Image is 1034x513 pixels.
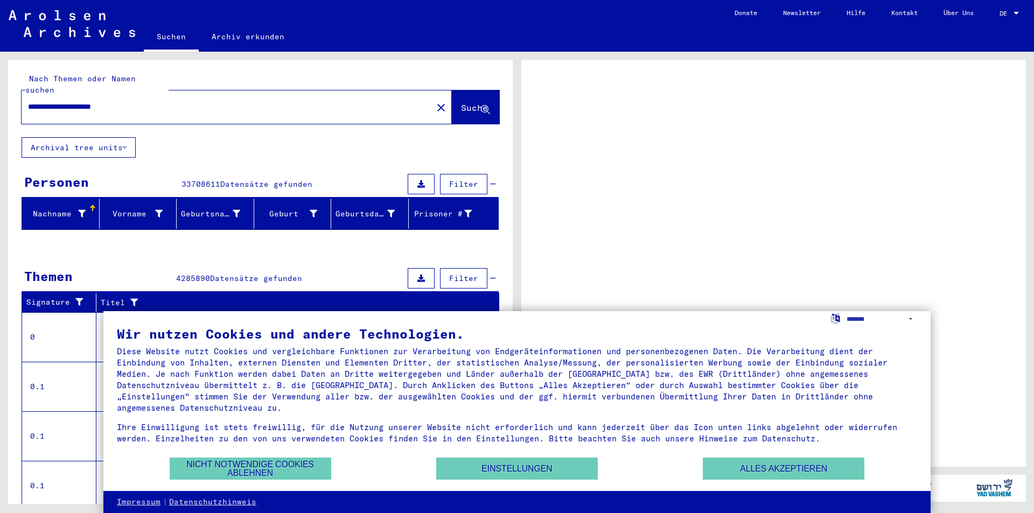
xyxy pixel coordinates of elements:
button: Suche [452,90,499,124]
td: 0.1 [22,411,96,461]
a: Suchen [144,24,199,52]
mat-header-cell: Geburt‏ [254,199,332,229]
div: Nachname [26,205,99,222]
img: yv_logo.png [974,474,1015,501]
div: Geburtsname [181,208,240,220]
div: Geburt‏ [258,208,318,220]
td: 0.1 [22,461,96,510]
button: Einstellungen [436,458,598,480]
div: Diese Website nutzt Cookies und vergleichbare Funktionen zur Verarbeitung von Endgeräteinformatio... [117,346,917,413]
div: Geburtsname [181,205,254,222]
div: Wir nutzen Cookies und andere Technologien. [117,327,917,340]
span: Filter [449,273,478,283]
div: Geburtsdatum [336,205,408,222]
select: Sprache auswählen [847,311,917,327]
button: Filter [440,174,487,194]
a: Archiv erkunden [199,24,297,50]
div: Vorname [104,205,177,222]
img: Arolsen_neg.svg [9,10,135,37]
div: Personen [24,172,89,192]
span: Filter [449,179,478,189]
button: Nicht notwendige Cookies ablehnen [170,458,331,480]
button: Filter [440,268,487,289]
div: Signature [26,294,99,311]
div: Ihre Einwilligung ist stets freiwillig, für die Nutzung unserer Website nicht erforderlich und ka... [117,421,917,444]
div: Prisoner # [413,205,486,222]
div: Geburt‏ [258,205,331,222]
div: Titel [101,297,478,308]
div: Nachname [26,208,86,220]
td: 0 [22,312,96,362]
mat-header-cell: Prisoner # [409,199,499,229]
span: DE [1000,10,1011,17]
label: Sprache auswählen [830,313,841,323]
mat-header-cell: Nachname [22,199,100,229]
span: 4285890 [176,273,210,283]
mat-header-cell: Vorname [100,199,177,229]
span: Suche [461,102,488,113]
span: Datensätze gefunden [220,179,312,189]
div: Prisoner # [413,208,472,220]
mat-header-cell: Geburtsname [177,199,254,229]
button: Alles akzeptieren [703,458,864,480]
mat-label: Nach Themen oder Namen suchen [25,74,136,95]
div: Themen [24,266,73,286]
a: Datenschutzhinweis [169,497,256,508]
div: Vorname [104,208,163,220]
mat-icon: close [435,101,448,114]
span: Datensätze gefunden [210,273,302,283]
a: Impressum [117,497,160,508]
mat-header-cell: Geburtsdatum [331,199,409,229]
button: Clear [430,96,452,118]
td: 0.1 [22,362,96,411]
div: Geburtsdatum [336,208,395,220]
div: Titel [101,294,488,311]
div: Signature [26,297,88,308]
span: 33708611 [181,179,220,189]
button: Archival tree units [22,137,136,158]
